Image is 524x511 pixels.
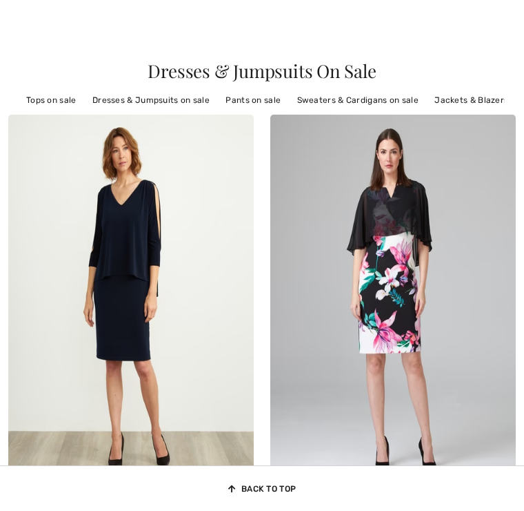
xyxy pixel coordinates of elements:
[8,115,254,483] img: Knee-Length Shift Dress with Slit Sleeves Style 204109. Midnight Blue
[148,59,376,83] span: Dresses & Jumpsuits On Sale
[19,91,83,109] a: Tops on sale
[270,115,516,483] img: Floral Knee-Length Sheath Dress Style 201369. Black/White/Multi
[85,91,216,109] a: Dresses & Jumpsuits on sale
[219,91,288,109] a: Pants on sale
[290,91,425,109] a: Sweaters & Cardigans on sale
